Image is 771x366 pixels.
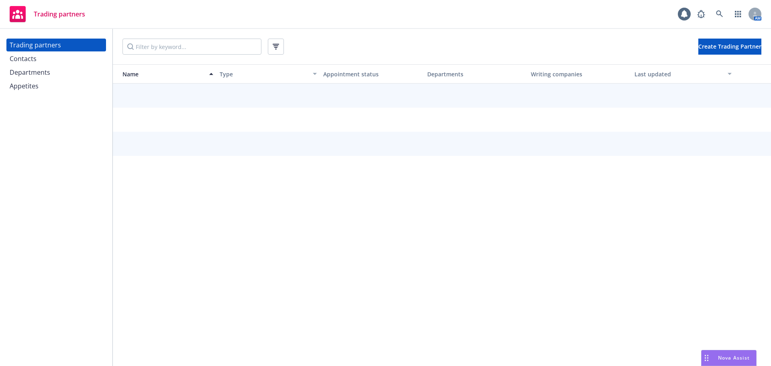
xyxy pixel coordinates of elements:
button: Last updated [631,64,735,84]
div: Last updated [634,70,723,78]
div: Contacts [10,52,37,65]
a: Trading partners [6,3,88,25]
button: Appointment status [320,64,424,84]
div: Appetites [10,80,39,92]
a: Departments [6,66,106,79]
a: Contacts [6,52,106,65]
div: Name [116,70,204,78]
div: Departments [10,66,50,79]
span: Create Trading Partner [698,43,761,50]
a: Trading partners [6,39,106,51]
a: Switch app [730,6,746,22]
a: Search [712,6,728,22]
button: Writing companies [528,64,631,84]
div: Type [220,70,308,78]
span: Trading partners [34,11,85,17]
a: Appetites [6,80,106,92]
input: Filter by keyword... [122,39,261,55]
div: Trading partners [10,39,61,51]
div: Departments [427,70,524,78]
button: Nova Assist [701,350,757,366]
span: Nova Assist [718,354,750,361]
a: Report a Bug [693,6,709,22]
button: Name [113,64,216,84]
div: Writing companies [531,70,628,78]
button: Create Trading Partner [698,39,761,55]
button: Departments [424,64,528,84]
div: Appointment status [323,70,420,78]
button: Type [216,64,320,84]
div: Drag to move [702,350,712,366]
